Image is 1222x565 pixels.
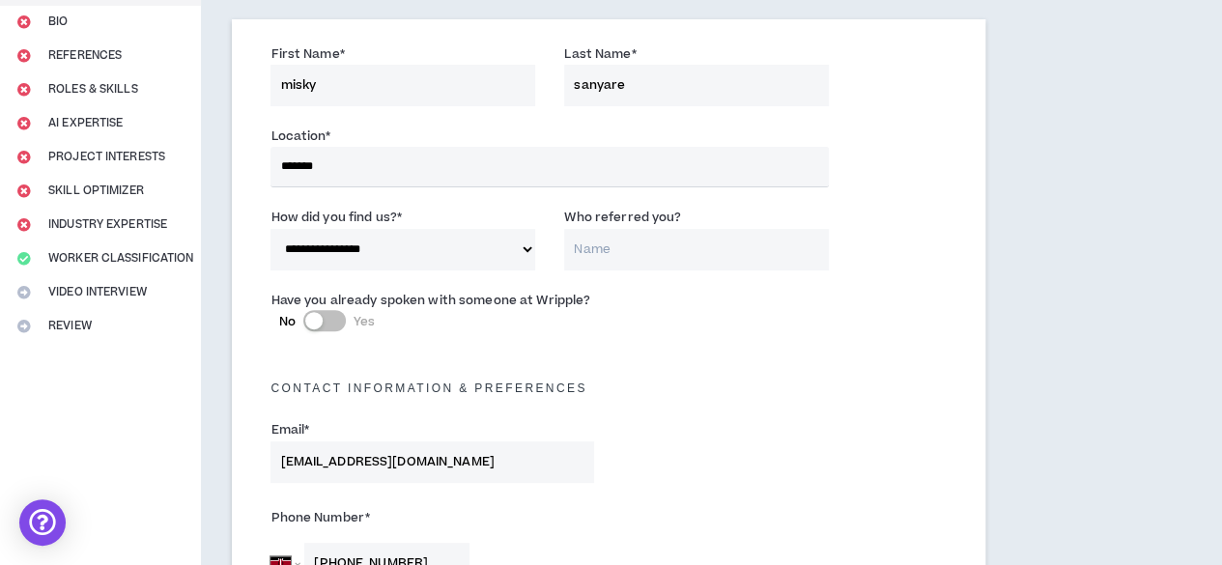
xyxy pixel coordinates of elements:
label: Email [270,414,309,445]
span: Yes [354,313,375,330]
span: No [278,313,295,330]
label: Who referred you? [564,202,681,233]
label: Last Name [564,39,636,70]
h5: Contact Information & preferences [256,381,960,395]
input: Name [564,229,829,270]
label: First Name [270,39,344,70]
button: NoYes [303,310,346,331]
input: Last Name [564,65,829,106]
div: Open Intercom Messenger [19,499,66,546]
input: First Name [270,65,535,106]
input: Enter Email [270,441,594,483]
label: Phone Number [270,502,594,533]
label: How did you find us? [270,202,402,233]
label: Have you already spoken with someone at Wripple? [270,285,590,316]
label: Location [270,121,330,152]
